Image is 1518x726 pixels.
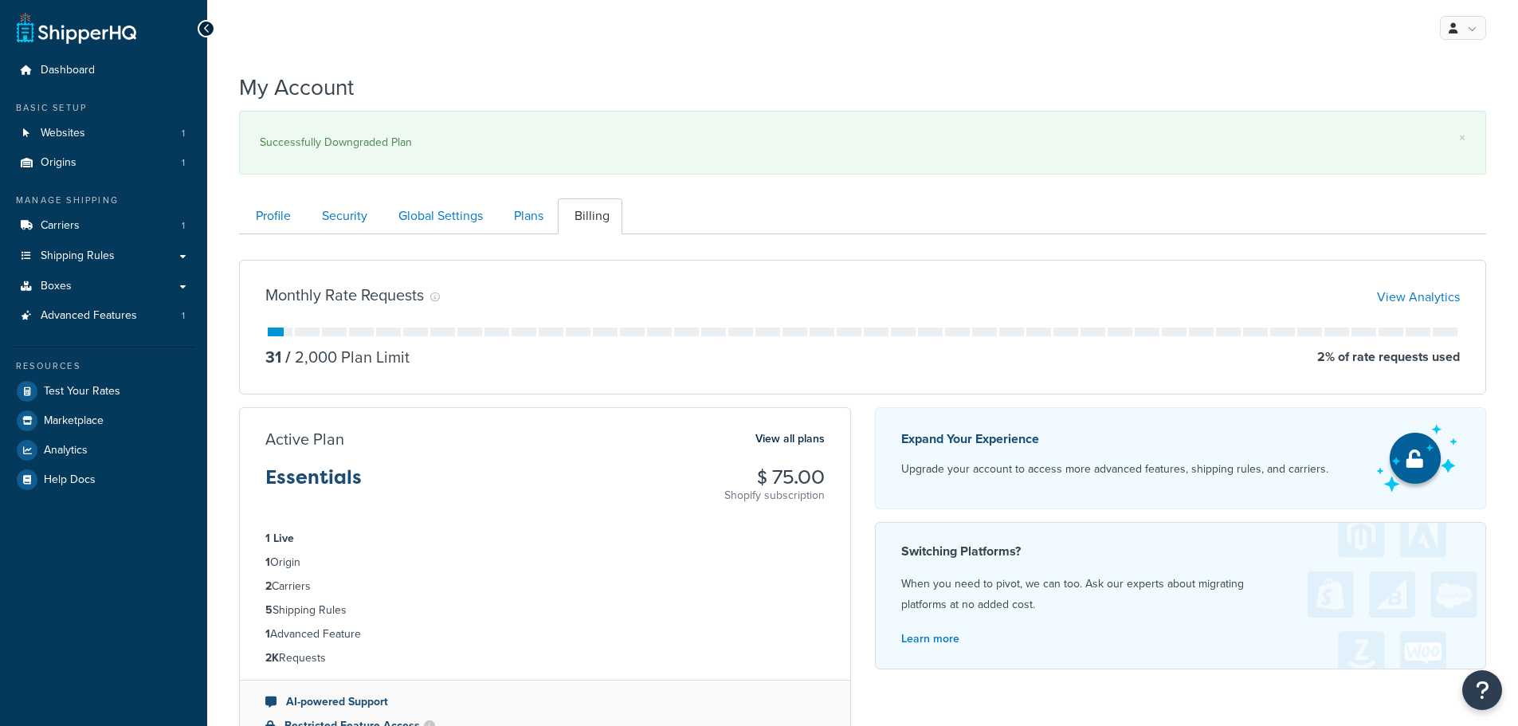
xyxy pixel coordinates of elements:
a: Websites 1 [12,119,195,148]
span: Advanced Features [41,309,137,323]
a: Profile [239,198,304,234]
li: Websites [12,119,195,148]
span: Analytics [44,444,88,457]
span: Boxes [41,280,72,293]
span: Help Docs [44,473,96,487]
span: / [285,345,291,369]
strong: 1 [265,554,270,571]
a: Boxes [12,272,195,301]
strong: 5 [265,602,273,618]
a: Global Settings [382,198,496,234]
p: Upgrade your account to access more advanced features, shipping rules, and carriers. [901,458,1328,481]
li: Carriers [12,211,195,241]
li: Carriers [265,578,825,595]
span: 1 [182,127,185,140]
li: Origin [265,554,825,571]
span: 1 [182,309,185,323]
li: AI-powered Support [265,693,825,711]
span: Test Your Rates [44,385,120,398]
a: Analytics [12,436,195,465]
a: Advanced Features 1 [12,301,195,331]
span: Dashboard [41,64,95,77]
li: Advanced Feature [265,626,825,643]
p: When you need to pivot, we can too. Ask our experts about migrating platforms at no added cost. [901,574,1461,615]
a: Billing [558,198,622,234]
h3: Active Plan [265,430,344,448]
span: Carriers [41,219,80,233]
strong: 1 Live [265,530,294,547]
strong: 1 [265,626,270,642]
span: Websites [41,127,85,140]
span: 1 [182,156,185,170]
div: Manage Shipping [12,194,195,207]
h3: $ 75.00 [724,467,825,488]
a: Test Your Rates [12,377,195,406]
a: Help Docs [12,465,195,494]
a: Shipping Rules [12,241,195,271]
a: × [1459,131,1465,144]
span: Marketplace [44,414,104,428]
li: Shipping Rules [265,602,825,619]
a: Security [305,198,380,234]
strong: 2 [265,578,272,595]
h3: Essentials [265,467,362,500]
button: Open Resource Center [1462,670,1502,710]
h4: Switching Platforms? [901,542,1461,561]
strong: 2K [265,649,279,666]
p: 2 % of rate requests used [1317,346,1460,368]
span: 1 [182,219,185,233]
p: Expand Your Experience [901,428,1328,450]
div: Basic Setup [12,101,195,115]
a: View Analytics [1377,288,1460,306]
a: ShipperHQ Home [17,12,136,44]
a: Carriers 1 [12,211,195,241]
div: Successfully Downgraded Plan [260,131,1465,154]
li: Origins [12,148,195,178]
a: Origins 1 [12,148,195,178]
h3: Monthly Rate Requests [265,286,424,304]
p: 2,000 Plan Limit [281,346,410,368]
a: Learn more [901,630,959,647]
li: Advanced Features [12,301,195,331]
span: Shipping Rules [41,249,115,263]
a: Expand Your Experience Upgrade your account to access more advanced features, shipping rules, and... [875,407,1487,509]
span: Origins [41,156,76,170]
a: Marketplace [12,406,195,435]
li: Requests [265,649,825,667]
a: Dashboard [12,56,195,85]
p: 31 [265,346,281,368]
div: Resources [12,359,195,373]
h1: My Account [239,72,354,103]
p: Shopify subscription [724,488,825,504]
a: Plans [497,198,556,234]
a: View all plans [755,429,825,449]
